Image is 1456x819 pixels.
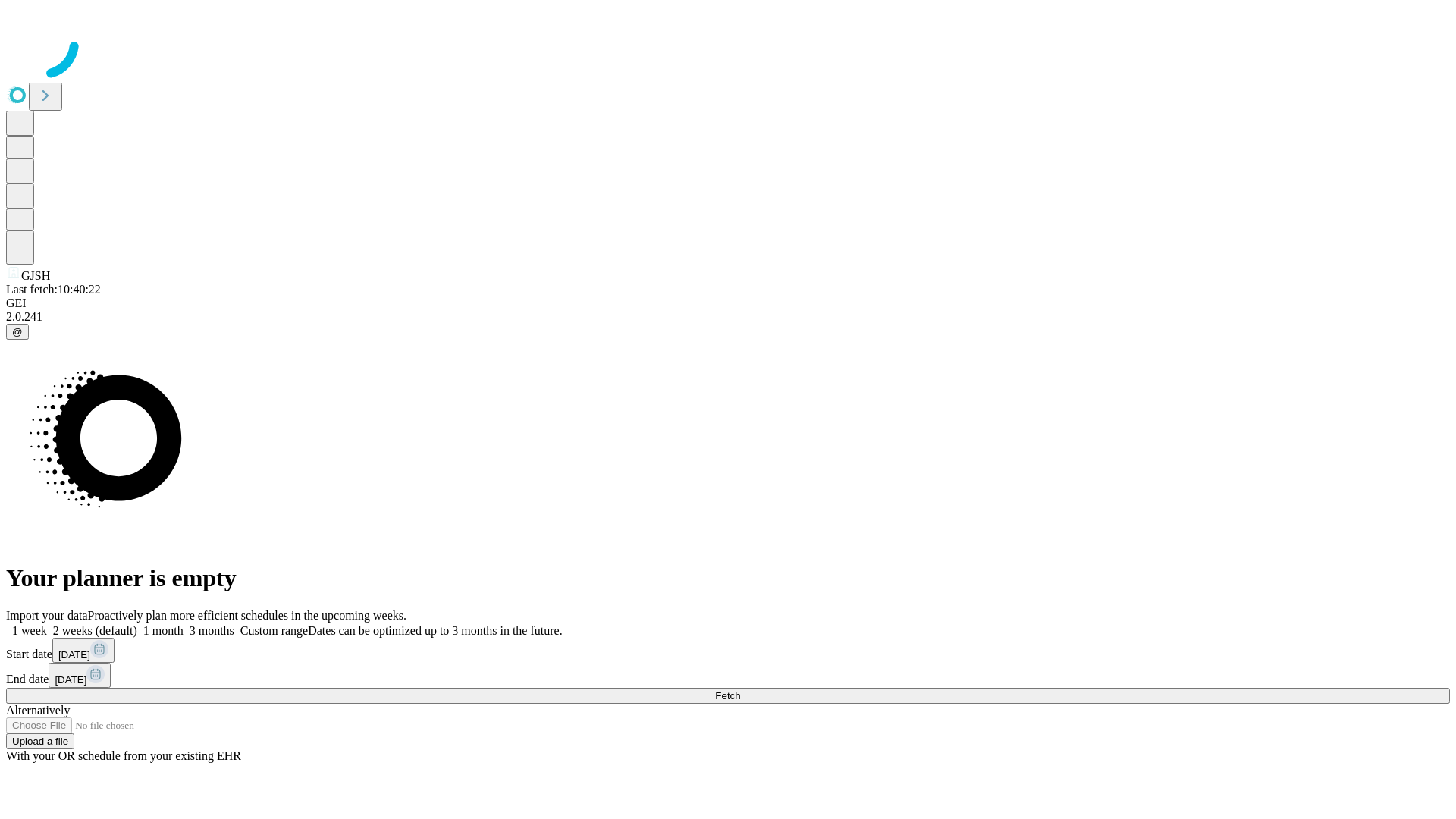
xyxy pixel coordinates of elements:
[88,609,406,622] span: Proactively plan more efficient schedules in the upcoming weeks.
[12,326,23,337] span: @
[55,674,86,686] span: [DATE]
[49,663,111,688] button: [DATE]
[6,283,101,296] span: Last fetch: 10:40:22
[21,269,50,282] span: GJSH
[6,688,1450,704] button: Fetch
[6,310,1450,324] div: 2.0.241
[308,624,562,637] span: Dates can be optimized up to 3 months in the future.
[6,704,70,717] span: Alternatively
[240,624,308,637] span: Custom range
[715,690,740,701] span: Fetch
[143,624,184,637] span: 1 month
[6,564,1450,592] h1: Your planner is empty
[58,649,90,661] span: [DATE]
[6,297,1450,310] div: GEI
[6,749,241,762] span: With your OR schedule from your existing EHR
[6,609,88,622] span: Import your data
[12,624,47,637] span: 1 week
[6,324,29,340] button: @
[6,638,1450,663] div: Start date
[6,663,1450,688] div: End date
[190,624,234,637] span: 3 months
[53,624,137,637] span: 2 weeks (default)
[52,638,115,663] button: [DATE]
[6,733,74,749] button: Upload a file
